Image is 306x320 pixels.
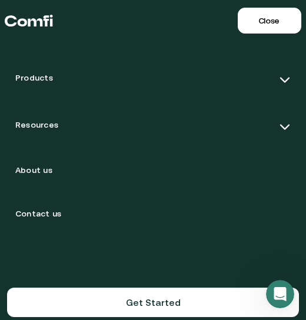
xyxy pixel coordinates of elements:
[279,121,291,133] img: arrow
[258,16,280,25] span: Close
[5,3,53,38] a: Return to the top of the Comfi home page
[15,165,52,179] span: About us
[279,74,291,86] img: arrow
[6,196,300,235] a: Contact us
[126,297,181,308] button: Get Started
[7,288,299,317] a: Get Started
[238,8,301,34] button: Close
[15,73,53,87] span: Products
[15,209,61,223] span: Contact us
[266,280,294,308] iframe: Intercom live chat
[15,120,58,134] span: Resources
[6,153,300,192] a: About us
